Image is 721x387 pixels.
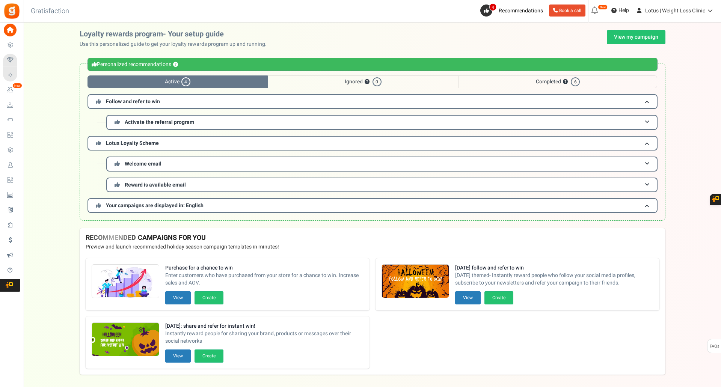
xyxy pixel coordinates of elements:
[181,77,190,86] span: 4
[3,3,20,20] img: Gratisfaction
[86,234,659,242] h4: RECOMMENDED CAMPAIGNS FOR YOU
[165,264,364,272] strong: Purchase for a chance to win
[23,4,77,19] h3: Gratisfaction
[80,41,273,48] p: Use this personalized guide to get your loyalty rewards program up and running.
[12,83,22,88] em: New
[106,98,160,105] span: Follow and refer to win
[92,265,159,298] img: Recommended Campaigns
[165,349,191,363] button: View
[608,5,632,17] a: Help
[165,322,364,330] strong: [DATE]: share and refer for instant win!
[165,330,364,345] span: Instantly reward people for sharing your brand, products or messages over their social networks
[86,243,659,251] p: Preview and launch recommended holiday season campaign templates in minutes!
[617,7,629,14] span: Help
[165,272,364,287] span: Enter customers who have purchased from your store for a chance to win. Increase sales and AOV.
[484,291,513,304] button: Create
[563,80,568,84] button: ?
[195,349,223,363] button: Create
[80,30,273,38] h2: Loyalty rewards program- Your setup guide
[92,323,159,357] img: Recommended Campaigns
[709,339,719,354] span: FAQs
[480,5,546,17] a: 4 Recommendations
[459,75,657,88] span: Completed
[499,7,543,15] span: Recommendations
[87,58,658,71] div: Personalized recommendations
[373,77,382,86] span: 0
[106,202,204,209] span: Your campaigns are displayed in: English
[549,5,585,17] a: Book a call
[365,80,370,84] button: ?
[165,291,191,304] button: View
[173,62,178,67] button: ?
[3,84,20,96] a: New
[125,118,194,126] span: Activate the referral program
[455,291,481,304] button: View
[125,181,186,189] span: Reward is available email
[455,272,653,287] span: [DATE] themed- Instantly reward people who follow your social media profiles, subscribe to your n...
[645,7,705,15] span: Lotus | Weight Loss Clinic
[571,77,580,86] span: 6
[598,5,608,10] em: New
[87,75,268,88] span: Active
[106,139,159,147] span: Lotus Loyalty Scheme
[489,3,496,11] span: 4
[125,160,161,168] span: Welcome email
[607,30,665,44] a: View my campaign
[195,291,223,304] button: Create
[455,264,653,272] strong: [DATE] follow and refer to win
[268,75,459,88] span: Ignored
[382,265,449,298] img: Recommended Campaigns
